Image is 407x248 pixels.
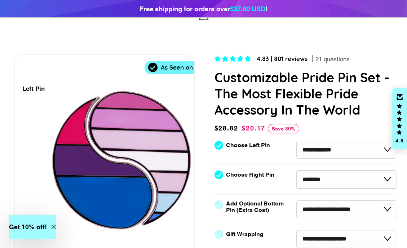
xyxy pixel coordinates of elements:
[140,4,267,14] div: Free shipping for orders over !
[226,172,274,178] label: Choose Right Pin
[226,142,270,149] label: Choose Left Pin
[214,123,240,133] span: $28.82
[214,55,253,62] span: 4.83 stars
[392,88,407,149] div: Click to open Judge.me floating reviews tab
[226,200,287,213] label: Add Optional Bottom Pin (Extra Cost)
[230,5,265,13] span: $37.00 USD
[242,124,265,132] span: $20.17
[214,69,397,118] h1: Customizable Pride Pin Set - The Most Flexible Pride Accessory In The World
[226,231,264,238] label: Gift Wrapping
[256,55,308,62] span: 4.83 | 801 reviews
[395,138,404,143] div: 4.8
[268,124,299,133] span: Save 30%
[315,55,350,64] span: 21 questions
